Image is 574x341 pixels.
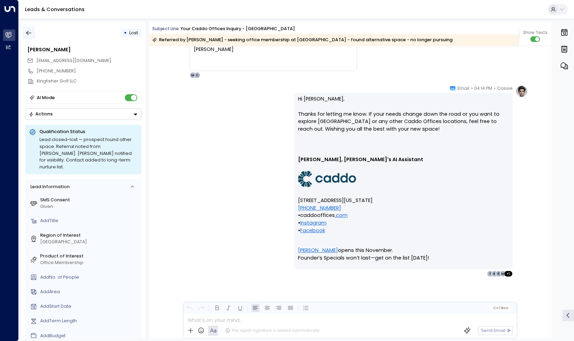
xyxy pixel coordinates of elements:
div: Kingfisher Golf LLC [37,78,141,85]
div: AI Mode [37,94,55,101]
div: The agent signature is added automatically [225,328,320,333]
div: AddBudget [40,333,139,339]
span: Cc Bcc [493,306,508,310]
a: Leads & Conversations [25,6,85,13]
span: Lost [129,30,138,36]
a: [PHONE_NUMBER] [298,204,341,212]
span: opens this November. Founder’s Specials won’t last—get on the list [DATE]! [298,247,429,262]
div: [PERSON_NAME] [194,46,353,68]
span: Show Texts [523,29,548,36]
div: AddArea [40,289,139,295]
div: AddNo. of People [40,274,139,281]
img: profile-logo.png [515,85,528,97]
div: Hi there, [194,30,353,68]
label: Region of Interest [40,232,139,239]
div: Actions [29,111,53,117]
div: Lead Information [28,184,69,190]
span: fcohen9601@gmail.com [36,58,111,64]
img: 1GY2AoYvIz2YfMPZjzXrt3P-YzHh6-am2cZA6h0ZhnGaFc3plIlOfL73s-jgFbkfD0Hg-558QPzDX_mAruAkktH9TCaampYKh... [298,171,356,187]
div: M [500,271,506,277]
div: R [491,271,497,277]
span: • • • [298,204,348,234]
button: Actions [25,108,141,120]
a: caddooffices.com [300,212,348,219]
div: 6 [495,271,502,277]
button: Redo [197,304,206,313]
div: T [487,271,493,277]
span: 04:14 PM [474,85,492,92]
p: Hi [PERSON_NAME], Thanks for letting me know. If your needs change down the road or you want to e... [298,95,509,140]
a: Facebook [300,227,325,235]
a: [PERSON_NAME] [298,247,338,254]
div: • [124,27,127,38]
div: Lead closed-lost — prospect found other space. Referral noted from [PERSON_NAME]. [PERSON_NAME] n... [40,136,138,170]
span: | [499,306,501,310]
div: + 1 [504,271,513,277]
span: Cassie [497,85,513,92]
b: [PERSON_NAME], [PERSON_NAME]'s AI Assistant [298,156,423,163]
div: AddTitle [40,218,139,224]
div: AddTerm Length [40,318,139,324]
label: Product of Interest [40,253,139,260]
div: [PERSON_NAME] [27,46,141,54]
span: caddooffices [300,212,335,219]
div: M [190,72,196,78]
span: [EMAIL_ADDRESS][DOMAIN_NAME] [36,58,111,63]
label: SMS Consent [40,197,139,203]
button: Undo [185,304,194,313]
div: Your Caddo Offices Inquiry - [GEOGRAPHIC_DATA] [181,26,295,32]
div: AddStart Date [40,303,139,310]
a: Instagram [300,219,327,227]
div: [PHONE_NUMBER] [37,68,141,75]
button: Cc|Bcc [490,305,511,311]
div: Office Membership [40,260,139,266]
span: Subject Line: [152,26,180,32]
span: • [471,85,473,92]
div: Button group with a nested menu [25,108,141,120]
div: [GEOGRAPHIC_DATA] [40,239,139,245]
p: Qualification Status [40,129,138,135]
div: Given [40,203,139,210]
div: C [194,72,200,78]
span: Email [458,85,469,92]
span: • [494,85,496,92]
span: [STREET_ADDRESS][US_STATE] [298,197,373,204]
div: Referred by [PERSON_NAME] - seeking office membership at [GEOGRAPHIC_DATA] - found alternative sp... [152,36,453,43]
